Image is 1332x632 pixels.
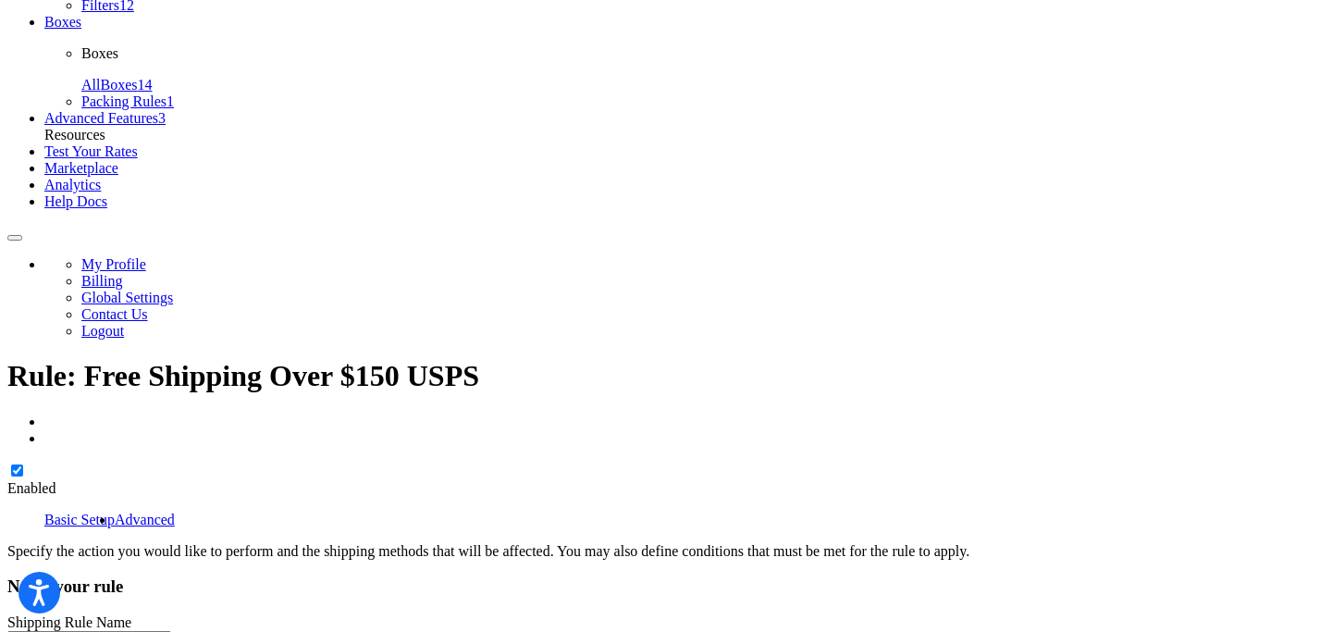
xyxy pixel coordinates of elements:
li: Marketplace [44,160,1325,177]
span: 3 [158,110,166,126]
button: Open Resource Center [7,235,22,241]
a: Analytics [44,177,101,192]
li: Help Docs [44,193,1325,210]
a: Help Docs [44,193,107,209]
span: 14 [137,77,152,93]
p: Boxes [81,45,1325,62]
li: Contact Us [81,306,1325,323]
label: Shipping Rule Name [7,614,131,630]
a: Basic Setup [44,512,115,527]
a: Boxes [44,14,81,30]
span: Specify the action you would like to perform and the shipping methods that will be affected. You ... [7,543,969,559]
li: Analytics [44,177,1325,193]
li: My Profile [81,256,1325,273]
li: Billing [81,273,1325,290]
li: Global Settings [81,290,1325,306]
a: Contact Us [81,306,148,322]
li: Packing Rules [81,93,1325,110]
a: My Profile [81,256,146,272]
span: Advanced Features [44,110,158,126]
a: Logout [81,323,124,339]
li: Boxes [44,14,1325,110]
li: Advanced Features [44,110,1325,127]
span: 1 [166,93,174,109]
h3: Name your rule [7,576,1325,597]
a: Global Settings [81,290,173,305]
div: Resources [44,127,1325,143]
a: Test Your Rates [44,143,138,159]
a: Advanced Features3 [44,110,166,126]
h1: Rule: Free Shipping Over $150 USPS [7,359,1325,393]
label: Enabled [7,480,55,496]
li: Test Your Rates [44,143,1325,160]
a: Advanced [115,512,175,527]
span: Packing Rules [81,93,166,109]
a: Packing Rules1 [81,93,174,109]
span: All Boxes [81,77,137,93]
a: AllBoxes14 [81,77,152,93]
a: Billing [81,273,122,289]
li: Logout [81,323,1325,340]
a: Marketplace [44,160,118,176]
